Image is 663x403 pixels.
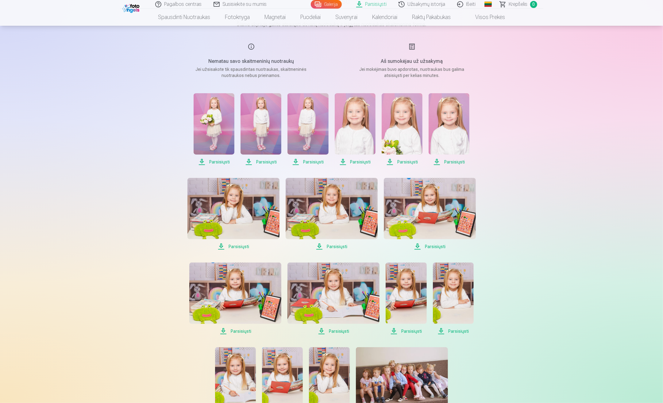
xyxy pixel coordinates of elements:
[335,93,376,166] a: Parsisiųsti
[193,66,310,79] p: Jei užsisakote tik spausdintas nuotraukas, skaitmeninės nuotraukos nebus prieinamos.
[218,9,257,26] a: Fotoknyga
[189,263,281,335] a: Parsisiųsti
[458,9,512,26] a: Visos prekės
[429,93,469,166] a: Parsisiųsti
[433,328,474,335] span: Parsisiųsti
[187,178,279,250] a: Parsisiųsti
[328,9,365,26] a: Suvenyrai
[286,243,378,250] span: Parsisiųsti
[429,158,469,166] span: Parsisiųsti
[194,93,234,166] a: Parsisiųsti
[287,93,328,166] a: Parsisiųsti
[287,328,380,335] span: Parsisiųsti
[530,1,537,8] span: 0
[293,9,328,26] a: Puodeliai
[384,178,476,250] a: Parsisiųsti
[287,263,380,335] a: Parsisiųsti
[193,58,310,65] h5: Nematau savo skaitmeninių nuotraukų
[354,66,470,79] p: Jei mokėjimas buvo apdorotas, nuotraukas bus galima atsisiųsti per kelias minutes.
[189,328,281,335] span: Parsisiųsti
[257,9,293,26] a: Magnetai
[151,9,218,26] a: Spausdinti nuotraukas
[365,9,405,26] a: Kalendoriai
[382,93,422,166] a: Parsisiųsti
[241,93,281,166] a: Parsisiųsti
[187,243,279,250] span: Parsisiųsti
[433,263,474,335] a: Parsisiųsti
[194,158,234,166] span: Parsisiųsti
[386,263,426,335] a: Parsisiųsti
[386,328,426,335] span: Parsisiųsti
[354,58,470,65] h5: Aš sumokėjau už užsakymą
[382,158,422,166] span: Parsisiųsti
[384,243,476,250] span: Parsisiųsti
[122,2,141,13] img: /fa2
[287,158,328,166] span: Parsisiųsti
[286,178,378,250] a: Parsisiųsti
[335,158,376,166] span: Parsisiųsti
[509,1,528,8] span: Krepšelis
[405,9,458,26] a: Raktų pakabukas
[241,158,281,166] span: Parsisiųsti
